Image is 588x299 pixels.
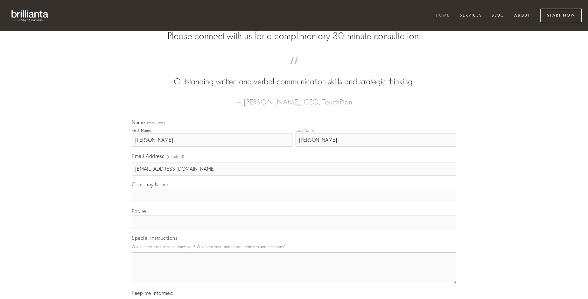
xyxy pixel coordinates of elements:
[510,11,535,21] a: About
[142,63,446,88] blockquote: Outstanding written and verbal communication skills and strategic thinking.
[167,152,185,161] span: (required)
[132,153,164,159] span: Email Address
[132,242,456,251] p: What is the best time to reach you? What are your unique requirements and timelines?
[132,128,151,133] div: First Name
[456,11,486,21] a: Services
[132,119,145,125] span: Name
[147,121,165,125] span: (required)
[142,88,446,108] figcaption: — [PERSON_NAME], CEO, TouchPlan
[296,128,315,133] div: Last Name
[132,208,146,214] span: Phone
[487,11,508,21] a: Blog
[132,30,456,42] h2: Please connect with us for a complimentary 30-minute consultation.
[132,235,178,241] span: Special Instructions
[132,181,168,188] span: Company Name
[432,11,454,21] a: Home
[142,63,446,75] span: “
[132,290,173,296] span: Keep me informed
[6,6,54,25] img: brillianta - research, strategy, marketing
[540,9,582,22] a: Start Now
